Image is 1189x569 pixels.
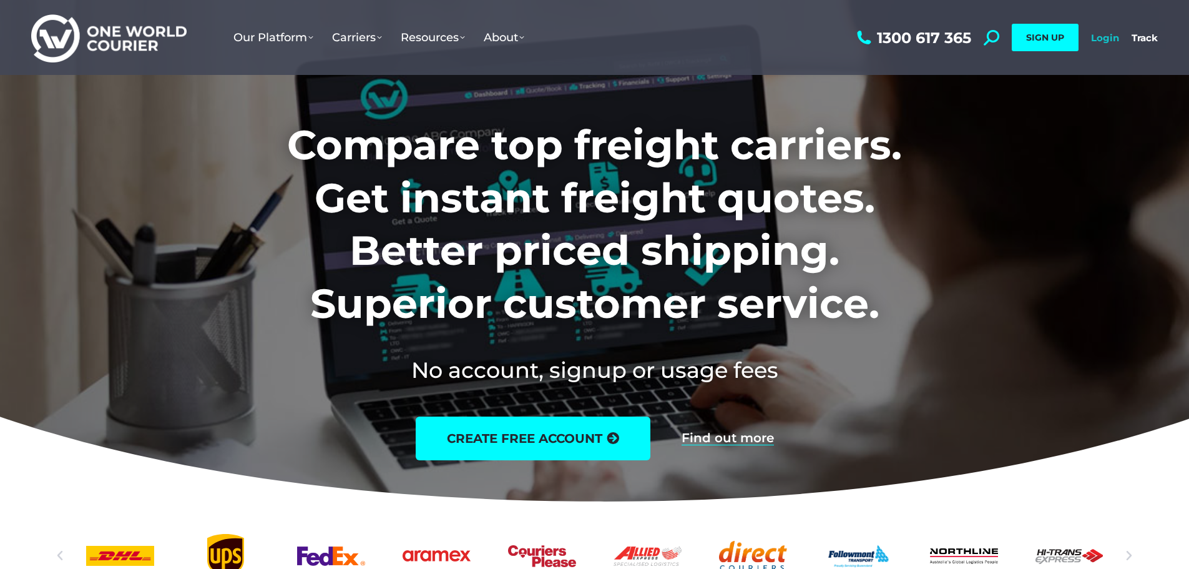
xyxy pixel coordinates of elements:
[205,119,984,330] h1: Compare top freight carriers. Get instant freight quotes. Better priced shipping. Superior custom...
[682,432,774,445] a: Find out more
[31,12,187,63] img: One World Courier
[391,18,474,57] a: Resources
[1091,32,1119,44] a: Login
[224,18,323,57] a: Our Platform
[401,31,465,44] span: Resources
[205,355,984,385] h2: No account, signup or usage fees
[484,31,524,44] span: About
[332,31,382,44] span: Carriers
[1026,32,1064,43] span: SIGN UP
[854,30,971,46] a: 1300 617 365
[474,18,534,57] a: About
[233,31,313,44] span: Our Platform
[1132,32,1158,44] a: Track
[1012,24,1079,51] a: SIGN UP
[416,417,650,460] a: create free account
[323,18,391,57] a: Carriers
